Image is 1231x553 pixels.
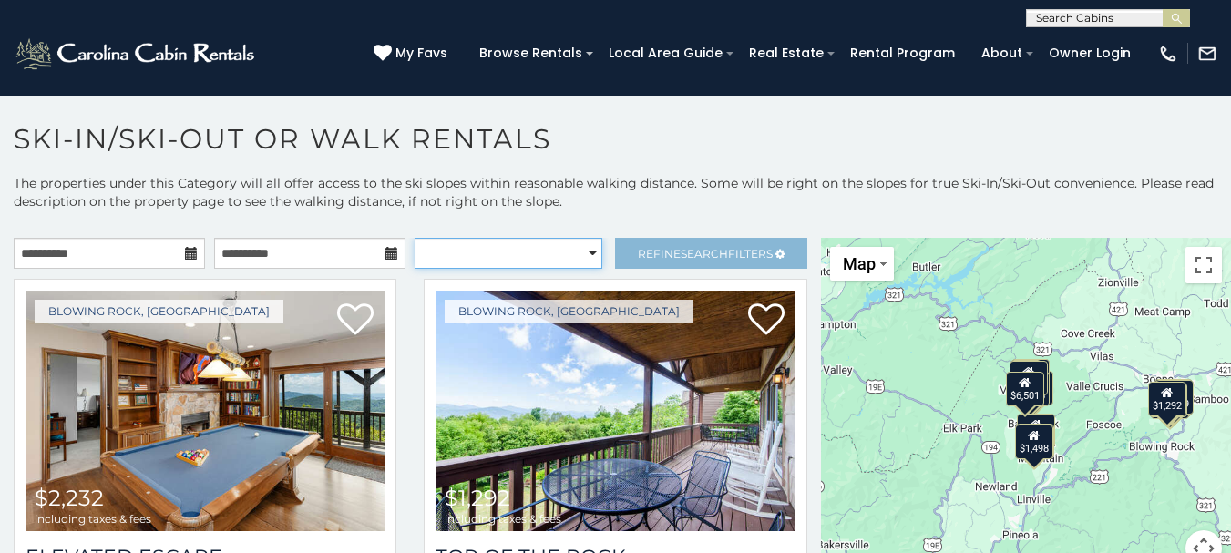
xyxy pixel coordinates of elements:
a: Local Area Guide [600,39,732,67]
div: $1,965 [1010,360,1048,394]
div: $1,586 [1011,371,1050,405]
a: Real Estate [740,39,833,67]
div: $1,779 [1154,379,1193,414]
div: $1,292 [1148,382,1186,416]
div: $1,352 [1011,358,1050,393]
a: Owner Login [1040,39,1140,67]
div: $2,232 [1149,382,1187,416]
span: Search [681,247,728,261]
img: Top Of The Rock [436,291,795,531]
div: $1,616 [1016,424,1054,458]
span: including taxes & fees [445,513,561,525]
a: RefineSearchFilters [615,238,806,269]
div: $1,509 [1151,384,1189,419]
a: About [972,39,1031,67]
div: $1,363 [1154,379,1193,414]
span: Map [843,254,876,273]
span: Refine Filters [638,247,773,261]
div: $2,568 [1014,371,1052,405]
a: Blowing Rock, [GEOGRAPHIC_DATA] [35,300,283,323]
a: Add to favorites [337,302,374,340]
img: phone-regular-white.png [1158,44,1178,64]
img: mail-regular-white.png [1197,44,1217,64]
a: Browse Rentals [470,39,591,67]
div: $1,498 [1014,424,1052,458]
a: My Favs [374,44,452,64]
img: White-1-2.png [14,36,260,72]
button: Change map style [830,247,894,281]
a: Blowing Rock, [GEOGRAPHIC_DATA] [445,300,693,323]
a: Add to favorites [748,302,785,340]
span: $1,292 [445,485,510,511]
span: My Favs [395,44,447,63]
div: $6,501 [1006,372,1044,406]
span: $2,232 [35,485,104,511]
a: Elevated Escape $2,232 including taxes & fees [26,291,385,531]
button: Toggle fullscreen view [1185,247,1222,283]
div: $1,682 [1017,413,1055,447]
img: Elevated Escape [26,291,385,531]
span: including taxes & fees [35,513,151,525]
a: Rental Program [841,39,964,67]
a: Top Of The Rock $1,292 including taxes & fees [436,291,795,531]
